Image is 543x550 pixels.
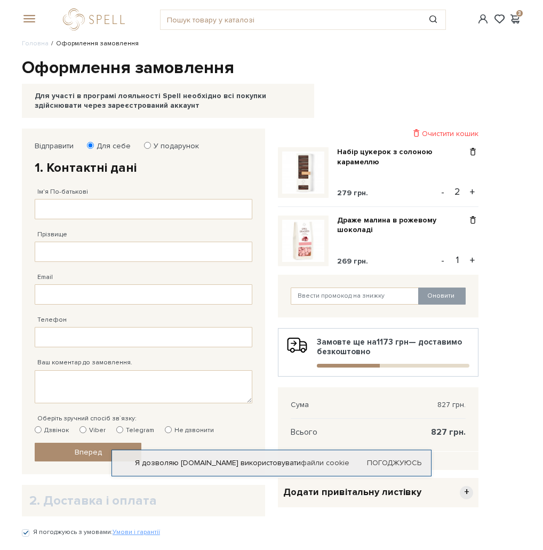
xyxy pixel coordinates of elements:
button: Оновити [418,288,466,305]
label: У подарунок [147,141,199,151]
span: Додати привітальну листівку [283,486,421,498]
div: Замовте ще на — доставимо безкоштовно [287,337,469,368]
button: + [466,252,478,268]
a: файли cookie [301,458,349,467]
label: Прізвище [37,230,67,240]
input: Не дзвонити [165,426,172,433]
input: Дзвінок [35,426,42,433]
input: Viber [79,426,86,433]
button: + [466,184,478,200]
a: Умови і гарантії [113,528,160,536]
label: Відправити [35,141,74,151]
a: Погоджуюсь [367,458,421,468]
a: logo [63,9,130,30]
label: Не дзвонити [165,426,214,435]
label: Телефон [37,315,67,325]
img: Набір цукерок з солоною карамеллю [282,152,324,194]
h2: 1. Контактні дані [35,160,252,176]
h2: 2. Доставка і оплата [29,492,258,509]
a: Драже малина в рожевому шоколаді [337,216,467,235]
span: 827 грн. [431,427,466,437]
span: 269 грн. [337,257,368,266]
label: Дзвінок [35,426,69,435]
button: - [437,184,448,200]
a: Головна [22,39,49,47]
label: Email [37,273,53,282]
button: Пошук товару у каталозі [421,10,446,29]
label: Viber [79,426,106,435]
input: Для себе [87,142,94,149]
input: Telegram [116,426,123,433]
label: Для себе [90,141,131,151]
div: Я дозволяю [DOMAIN_NAME] використовувати [112,458,431,468]
img: Драже малина в рожевому шоколаді [282,220,324,262]
span: 279 грн. [337,188,368,197]
li: Оформлення замовлення [49,39,139,49]
label: Ваш коментар до замовлення. [37,358,132,368]
input: Пошук товару у каталозі [161,10,421,29]
label: Telegram [116,426,154,435]
input: У подарунок [144,142,151,149]
span: Всього [291,427,317,437]
b: 1173 грн [377,337,409,347]
h1: Оформлення замовлення [22,57,521,79]
label: Я погоджуюсь з умовами: [33,528,160,537]
span: Сума [291,400,309,410]
span: + [460,486,473,499]
div: Очистити кошик [278,129,478,139]
span: 827 грн. [437,400,466,410]
button: - [437,252,448,268]
span: Вперед [75,448,102,457]
div: Для участі в програмі лояльності Spell необхідно всі покупки здійснювати через зареєстрований акк... [35,91,301,110]
label: Ім'я По-батькові [37,187,88,197]
input: Ввести промокод на знижку [291,288,419,305]
a: Набір цукерок з солоною карамеллю [337,147,467,166]
label: Оберіть зручний спосіб зв`язку: [37,414,137,424]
